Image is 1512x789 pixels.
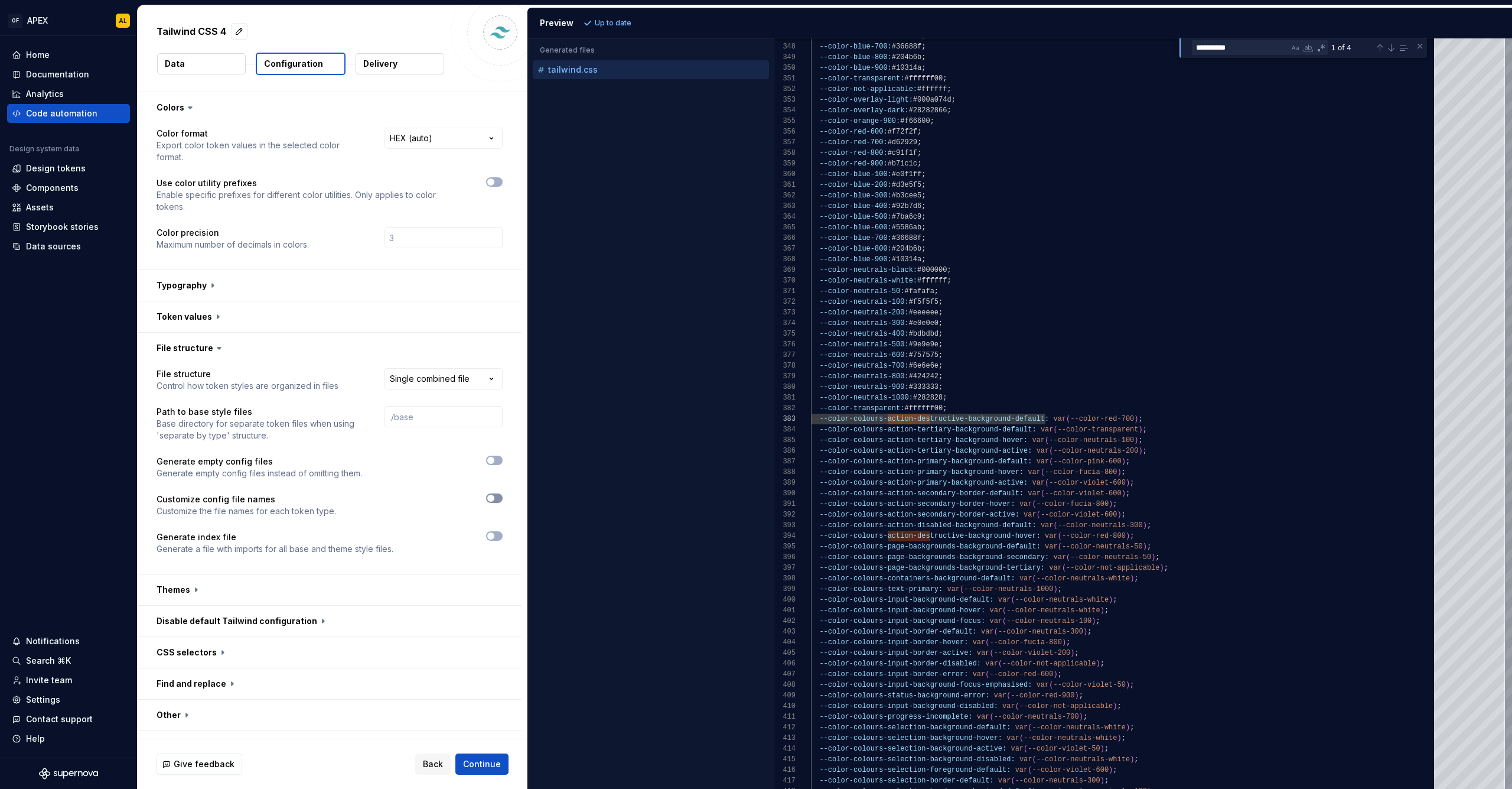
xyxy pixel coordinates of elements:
[819,149,887,157] span: --color-red-800:
[819,223,891,232] span: --color-blue-600:
[819,436,1028,444] span: --color-colours-action-tertiary-background-hover:
[939,340,943,349] span: ;
[1049,457,1053,466] span: (
[774,105,796,116] div: 354
[934,287,938,296] span: ;
[2,8,135,33] button: OFAPEXAL
[157,189,465,213] p: Enable specific prefixes for different color utilities. Only applies to color tokens.
[1121,468,1125,476] span: ;
[774,435,796,446] div: 385
[1138,436,1142,444] span: ;
[1142,447,1146,455] span: ;
[26,108,97,119] div: Code automation
[157,227,309,239] p: Color precision
[819,511,1019,519] span: --color-colours-action-secondary-border-active:
[26,635,80,647] div: Notifications
[774,350,796,361] div: 377
[904,287,934,296] span: #fafafa
[913,96,951,104] span: #000a074d
[819,43,891,51] span: --color-blue-700:
[39,768,98,780] a: Supernova Logo
[904,404,943,413] span: #ffffff00
[1289,42,1301,54] div: Match Case (⌥⌘C)
[819,457,1032,466] span: --color-colours-action-primary-background-default:
[819,181,891,189] span: --color-blue-200:
[819,170,891,178] span: --color-blue-100:
[774,329,796,339] div: 375
[1053,457,1121,466] span: --color-pink-600
[887,415,930,423] span: action-des
[819,351,908,359] span: --color-neutrals-600:
[774,233,796,243] div: 366
[1066,415,1070,423] span: (
[1125,457,1129,466] span: ;
[1125,489,1129,498] span: ;
[943,404,947,413] span: ;
[921,53,926,61] span: ;
[1032,436,1045,444] span: var
[819,426,1032,434] span: --color-colours-action-tertiary-background-default
[26,49,50,61] div: Home
[774,95,796,105] div: 353
[951,96,955,104] span: ;
[7,671,130,690] a: Invite team
[157,754,242,775] button: Give feedback
[1036,447,1049,455] span: var
[1179,38,1427,58] div: Find / Replace
[1138,415,1142,423] span: ;
[908,351,938,359] span: #757575
[548,65,598,74] p: tailwind.css
[939,319,943,327] span: ;
[904,74,943,83] span: #ffffff00
[947,277,951,285] span: ;
[26,733,45,745] div: Help
[774,222,796,233] div: 365
[8,14,22,28] div: OF
[774,137,796,148] div: 357
[1040,489,1044,498] span: (
[595,18,631,28] p: Up to date
[7,104,130,123] a: Code automation
[908,383,938,391] span: #333333
[921,234,926,242] span: ;
[774,158,796,169] div: 359
[157,139,363,163] p: Export color token values in the selected color format.
[947,85,951,93] span: ;
[774,456,796,467] div: 387
[119,16,127,25] div: AL
[819,266,917,274] span: --color-neutrals-black:
[1053,447,1138,455] span: --color-neutrals-200
[26,202,54,213] div: Assets
[774,339,796,350] div: 376
[1192,41,1289,54] textarea: Find
[415,754,451,775] button: Back
[774,116,796,126] div: 355
[1130,479,1134,487] span: ;
[774,403,796,414] div: 382
[774,499,796,509] div: 391
[384,227,503,248] input: 3
[1302,42,1314,54] div: Match Whole Word (⌥⌘W)
[819,53,891,61] span: --color-blue-800:
[774,52,796,63] div: 349
[917,85,947,93] span: #ffffff
[819,234,891,242] span: --color-blue-700:
[774,126,796,137] div: 356
[774,275,796,286] div: 370
[1040,521,1053,530] span: var
[930,415,1049,423] span: tructive-background-default:
[774,201,796,212] div: 363
[891,170,921,178] span: #e0f1ff
[7,651,130,670] button: Search ⌘K
[1032,521,1036,530] span: :
[921,43,926,51] span: ;
[7,237,130,256] a: Data sources
[917,138,921,147] span: ;
[939,372,943,381] span: ;
[1040,511,1117,519] span: --color-violet-600
[819,319,908,327] span: --color-neutrals-300:
[1315,42,1327,54] div: Use Regular Expression (⌥⌘R)
[943,74,947,83] span: ;
[363,58,397,70] p: Delivery
[939,309,943,317] span: ;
